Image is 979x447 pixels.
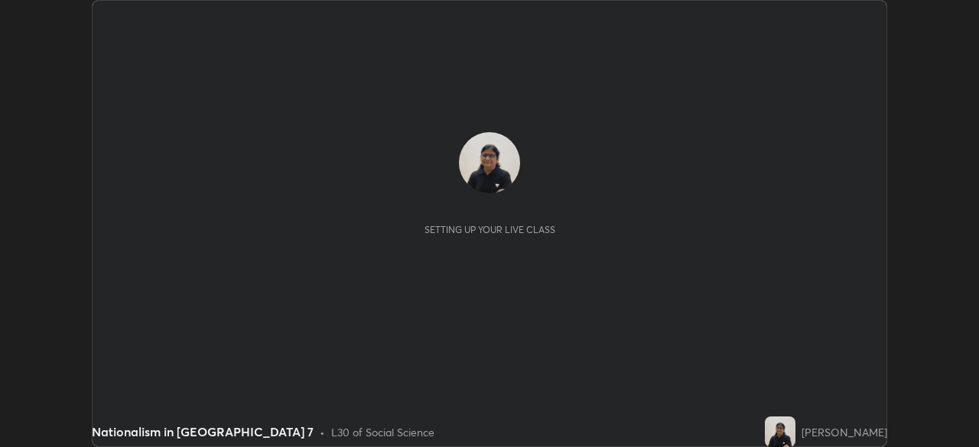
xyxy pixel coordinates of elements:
img: 7d1f9588fa604289beb23df1a9a09d2f.jpg [459,132,520,193]
div: • [320,424,325,440]
div: Setting up your live class [424,224,555,235]
img: 7d1f9588fa604289beb23df1a9a09d2f.jpg [765,416,795,447]
div: [PERSON_NAME] [802,424,887,440]
div: Nationalism in [GEOGRAPHIC_DATA] 7 [92,423,314,441]
div: L30 of Social Science [331,424,434,440]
